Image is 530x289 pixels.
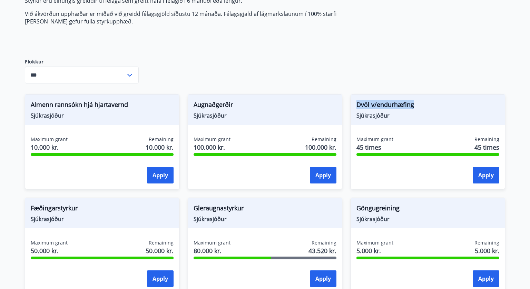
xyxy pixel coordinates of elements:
span: Remaining [474,239,499,246]
span: 5.000 kr. [475,246,499,255]
span: Remaining [149,136,174,143]
span: 100.000 kr. [194,143,230,152]
span: Augnaðgerðir [194,100,336,112]
button: Apply [310,167,336,183]
span: Sjúkrasjóður [31,112,174,119]
span: Dvöl v/endurhæfing [356,100,499,112]
span: Göngugreining [356,203,499,215]
span: Sjúkrasjóður [31,215,174,223]
button: Apply [310,270,336,287]
span: 80.000 kr. [194,246,230,255]
span: Remaining [474,136,499,143]
span: Remaining [312,239,336,246]
span: Sjúkrasjóður [356,112,499,119]
span: Maximum grant [194,239,230,246]
span: Sjúkrasjóður [194,215,336,223]
span: 45 times [356,143,393,152]
span: 45 times [474,143,499,152]
button: Apply [473,167,499,183]
span: Maximum grant [356,136,393,143]
span: 43.520 kr. [308,246,336,255]
span: 5.000 kr. [356,246,393,255]
span: Maximum grant [31,136,68,143]
span: 50.000 kr. [31,246,68,255]
button: Apply [473,270,499,287]
span: Gleraugnastyrkur [194,203,336,215]
label: Flokkur [25,58,139,65]
span: Maximum grant [194,136,230,143]
span: 10.000 kr. [146,143,174,152]
span: Maximum grant [31,239,68,246]
span: Sjúkrasjóður [194,112,336,119]
span: Sjúkrasjóður [356,215,499,223]
button: Apply [147,167,174,183]
button: Apply [147,270,174,287]
span: Fæðingarstyrkur [31,203,174,215]
span: Remaining [312,136,336,143]
span: 10.000 kr. [31,143,68,152]
span: 100.000 kr. [305,143,336,152]
p: Við ákvörðun upphæðar er miðað við greidd félagsgjöld síðustu 12 mánaða. Félagsgjald af lágmarksl... [25,10,351,25]
span: Maximum grant [356,239,393,246]
span: 50.000 kr. [146,246,174,255]
span: Almenn rannsókn hjá hjartavernd [31,100,174,112]
span: Remaining [149,239,174,246]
